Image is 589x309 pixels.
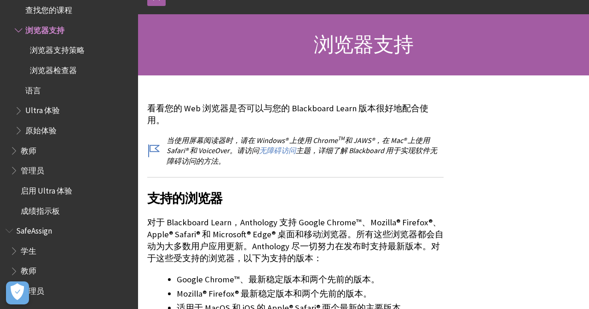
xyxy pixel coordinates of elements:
span: 管理员 [21,283,44,296]
span: 学生 [21,243,36,256]
span: 成绩指示板 [21,203,60,216]
h2: 支持的浏览器 [147,177,444,208]
a: 无障碍访问 [259,146,296,155]
span: 查找您的课程 [25,2,72,15]
nav: Book outline for Blackboard SafeAssign [6,223,133,299]
span: 浏览器支持 [25,23,64,35]
span: 教师 [21,143,36,155]
p: 对于 Blackboard Learn，Anthology 支持 Google Chrome™、Mozilla® Firefox®、Apple® Safari® 和 Microsoft® Edg... [147,217,444,265]
span: 浏览器检查器 [30,63,77,75]
span: 语言 [25,83,41,95]
li: Google Chrome™、最新稳定版本和两个先前的版本。 [177,273,444,286]
span: 浏览器支持 [314,32,413,57]
sup: TM [338,135,345,142]
span: SafeAssign [16,223,52,235]
span: 原始体验 [25,123,57,135]
p: 看看您的 Web 浏览器是否可以与您的 Blackboard Learn 版本很好地配合使用。 [147,103,444,126]
span: 教师 [21,263,36,276]
p: 当使用屏幕阅读器时，请在 Windows® 上使用 Chrome 和 JAWS®，在 Mac® 上使用 Safari® 和 VoiceOver。请访问 主题，详细了解 Blackboard 用于... [147,135,444,166]
span: 管理员 [21,163,44,175]
li: Mozilla® Firefox® 最新稳定版本和两个先前的版本。 [177,287,444,300]
span: 启用 Ultra 体验 [21,183,72,195]
span: Ultra 体验 [25,103,60,115]
span: 浏览器支持策略 [30,43,85,55]
button: Open Preferences [6,281,29,304]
